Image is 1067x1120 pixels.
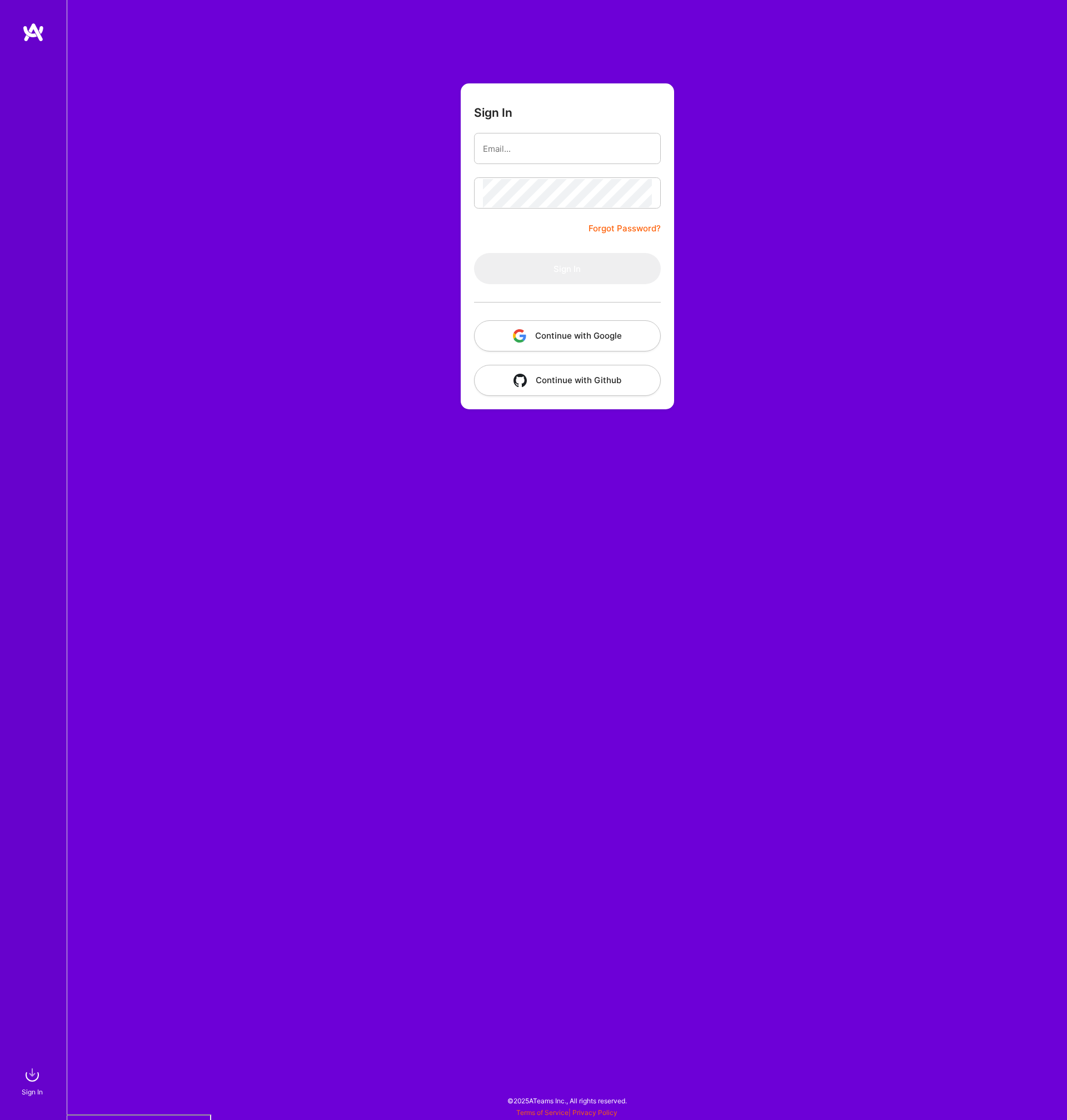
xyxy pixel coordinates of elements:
[21,1064,43,1086] img: sign in
[483,135,652,163] input: Email...
[513,329,526,343] img: icon
[474,106,512,120] h3: Sign In
[572,1108,617,1117] a: Privacy Policy
[22,1086,43,1098] div: Sign In
[474,365,661,396] button: Continue with Github
[516,1108,569,1117] a: Terms of Service
[474,320,661,351] button: Continue with Google
[474,253,661,284] button: Sign In
[513,374,527,387] img: icon
[516,1108,617,1117] span: |
[23,1064,43,1098] a: sign inSign In
[589,222,661,235] a: Forgot Password?
[22,22,44,42] img: logo
[67,1087,1067,1114] div: © 2025 ATeams Inc., All rights reserved.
